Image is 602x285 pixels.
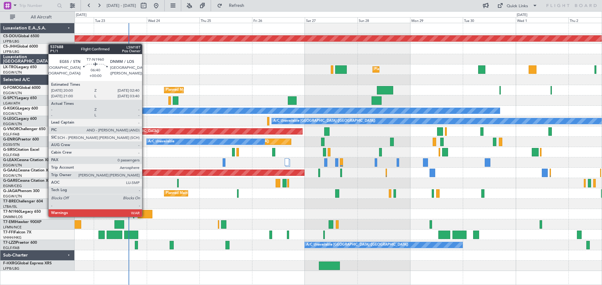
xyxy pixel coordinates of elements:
[19,1,55,10] input: Trip Number
[3,173,22,178] a: EGGW/LTN
[3,163,22,168] a: EGGW/LTN
[516,17,568,23] div: Wed 1
[3,241,16,245] span: T7-LZZI
[94,17,146,23] div: Tue 23
[3,153,19,157] a: EGLF/FAB
[3,189,18,193] span: G-JAGA
[3,117,37,121] a: G-LEGCLegacy 600
[3,210,21,214] span: T7-N1960
[3,45,17,48] span: CS-JHH
[3,91,22,95] a: EGGW/LTN
[3,148,39,152] a: G-SIRSCitation Excel
[273,116,375,126] div: A/C Unavailable [GEOGRAPHIC_DATA] ([GEOGRAPHIC_DATA])
[148,137,174,146] div: A/C Unavailable
[214,1,252,11] button: Refresh
[3,127,18,131] span: G-VNOR
[3,200,16,203] span: T7-BRE
[3,132,19,137] a: EGLF/FAB
[3,179,55,183] a: G-GARECessna Citation XLS+
[199,17,252,23] div: Thu 25
[3,158,17,162] span: G-LEAX
[3,231,31,234] a: T7-FFIFalcon 7X
[306,240,408,250] div: A/C Unavailable [GEOGRAPHIC_DATA] ([GEOGRAPHIC_DATA])
[305,17,357,23] div: Sat 27
[224,3,250,8] span: Refresh
[3,107,38,110] a: G-KGKGLegacy 600
[357,17,410,23] div: Sun 28
[3,101,20,106] a: LGAV/ATH
[410,17,463,23] div: Mon 29
[3,142,20,147] a: EGSS/STN
[3,184,22,188] a: EGNR/CEG
[252,17,305,23] div: Fri 26
[3,138,39,141] a: G-ENRGPraetor 600
[3,127,45,131] a: G-VNORChallenger 650
[3,189,40,193] a: G-JAGAPhenom 300
[3,70,22,75] a: EGGW/LTN
[107,3,136,8] span: [DATE] - [DATE]
[3,220,15,224] span: T7-EMI
[3,49,19,54] a: LFPB/LBG
[3,96,17,100] span: G-SPCY
[3,169,55,172] a: G-GAALCessna Citation XLS+
[3,194,22,199] a: EGGW/LTN
[147,17,199,23] div: Wed 24
[3,262,52,265] a: F-HXRGGlobal Express XRS
[3,225,22,230] a: LFMN/NCE
[3,266,19,271] a: LFPB/LBG
[3,117,17,121] span: G-LEGC
[3,220,41,224] a: T7-EMIHawker 900XP
[3,200,43,203] a: T7-BREChallenger 604
[3,246,19,250] a: EGLF/FAB
[3,210,41,214] a: T7-N1960Legacy 650
[3,169,18,172] span: G-GAAL
[76,13,87,18] div: [DATE]
[463,17,515,23] div: Tue 30
[60,127,159,136] div: Planned Maint [GEOGRAPHIC_DATA] ([GEOGRAPHIC_DATA])
[374,65,473,74] div: Planned Maint [GEOGRAPHIC_DATA] ([GEOGRAPHIC_DATA])
[3,34,39,38] a: CS-DOUGlobal 6500
[3,65,17,69] span: LX-TRO
[3,138,18,141] span: G-ENRG
[7,12,68,22] button: All Aircraft
[3,179,18,183] span: G-GARE
[3,158,51,162] a: G-LEAXCessna Citation XLS
[166,85,265,95] div: Planned Maint [GEOGRAPHIC_DATA] ([GEOGRAPHIC_DATA])
[3,215,23,219] a: DNMM/LOS
[3,231,14,234] span: T7-FFI
[3,107,18,110] span: G-KGKG
[517,13,527,18] div: [DATE]
[3,262,17,265] span: F-HXRG
[3,65,37,69] a: LX-TROLegacy 650
[3,122,22,126] a: EGGW/LTN
[16,15,66,19] span: All Aircraft
[3,39,19,44] a: LFPB/LBG
[3,241,37,245] a: T7-LZZIPraetor 600
[3,96,37,100] a: G-SPCYLegacy 650
[3,111,22,116] a: EGGW/LTN
[3,86,19,90] span: G-FOMO
[494,1,541,11] button: Quick Links
[166,189,265,198] div: Planned Maint [GEOGRAPHIC_DATA] ([GEOGRAPHIC_DATA])
[3,204,17,209] a: LTBA/ISL
[3,34,18,38] span: CS-DOU
[3,86,40,90] a: G-FOMOGlobal 6000
[507,3,528,9] div: Quick Links
[3,235,22,240] a: VHHH/HKG
[3,45,38,48] a: CS-JHHGlobal 6000
[3,148,15,152] span: G-SIRS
